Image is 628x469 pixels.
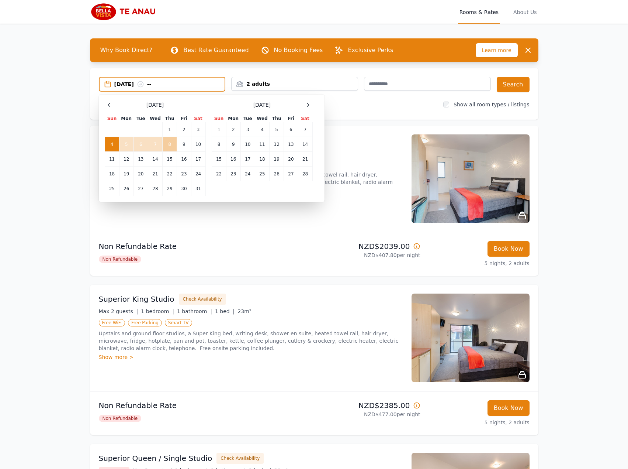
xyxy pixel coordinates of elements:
[177,181,191,196] td: 30
[270,115,284,122] th: Thu
[497,77,530,92] button: Search
[133,152,148,167] td: 13
[226,152,240,167] td: 16
[270,122,284,137] td: 5
[148,137,162,152] td: 7
[119,167,133,181] td: 19
[212,137,226,152] td: 8
[317,251,420,259] p: NZD$407.80 per night
[298,167,312,181] td: 28
[177,152,191,167] td: 16
[146,101,164,109] span: [DATE]
[284,152,298,167] td: 20
[99,353,403,361] div: Show more >
[99,330,403,352] p: Upstairs and ground floor studios, a Super King bed, writing desk, shower en suite, heated towel ...
[133,181,148,196] td: 27
[163,115,177,122] th: Thu
[212,122,226,137] td: 1
[215,308,235,314] span: 1 bed |
[177,167,191,181] td: 23
[119,181,133,196] td: 26
[177,308,212,314] span: 1 bathroom |
[99,241,311,251] p: Non Refundable Rate
[191,115,205,122] th: Sat
[317,411,420,418] p: NZD$477.00 per night
[237,308,251,314] span: 23m²
[99,400,311,411] p: Non Refundable Rate
[240,137,255,152] td: 10
[270,152,284,167] td: 19
[348,46,393,55] p: Exclusive Perks
[119,137,133,152] td: 5
[163,152,177,167] td: 15
[298,137,312,152] td: 14
[317,241,420,251] p: NZD$2039.00
[163,167,177,181] td: 22
[179,294,226,305] button: Check Availability
[163,181,177,196] td: 29
[284,115,298,122] th: Fri
[99,453,212,463] h3: Superior Queen / Single Studio
[255,167,269,181] td: 25
[240,122,255,137] td: 3
[94,43,159,58] span: Why Book Direct?
[114,81,225,88] div: [DATE] --
[284,137,298,152] td: 13
[99,294,174,304] h3: Superior King Studio
[105,167,119,181] td: 18
[226,137,240,152] td: 9
[148,167,162,181] td: 21
[255,115,269,122] th: Wed
[148,181,162,196] td: 28
[148,115,162,122] th: Wed
[317,400,420,411] p: NZD$2385.00
[90,3,161,21] img: Bella Vista Te Anau
[141,308,174,314] span: 1 bedroom |
[105,115,119,122] th: Sun
[119,115,133,122] th: Mon
[454,102,529,107] label: Show all room types / listings
[148,152,162,167] td: 14
[274,46,323,55] p: No Booking Fees
[488,241,530,257] button: Book Now
[255,152,269,167] td: 18
[191,181,205,196] td: 31
[212,152,226,167] td: 15
[105,181,119,196] td: 25
[226,167,240,181] td: 23
[128,319,162,326] span: Free Parking
[426,419,530,426] p: 5 nights, 2 adults
[163,137,177,152] td: 8
[133,137,148,152] td: 6
[191,122,205,137] td: 3
[177,115,191,122] th: Fri
[255,137,269,152] td: 11
[284,167,298,181] td: 27
[177,137,191,152] td: 9
[99,308,138,314] span: Max 2 guests |
[177,122,191,137] td: 2
[298,152,312,167] td: 21
[253,101,271,109] span: [DATE]
[426,260,530,267] p: 5 nights, 2 adults
[212,115,226,122] th: Sun
[99,319,125,326] span: Free WiFi
[240,115,255,122] th: Tue
[226,115,240,122] th: Mon
[255,122,269,137] td: 4
[119,152,133,167] td: 12
[191,167,205,181] td: 24
[133,167,148,181] td: 20
[105,137,119,152] td: 4
[298,122,312,137] td: 7
[212,167,226,181] td: 22
[240,167,255,181] td: 24
[216,453,264,464] button: Check Availability
[240,152,255,167] td: 17
[163,122,177,137] td: 1
[191,152,205,167] td: 17
[232,80,358,88] div: 2 adults
[270,167,284,181] td: 26
[191,137,205,152] td: 10
[226,122,240,137] td: 2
